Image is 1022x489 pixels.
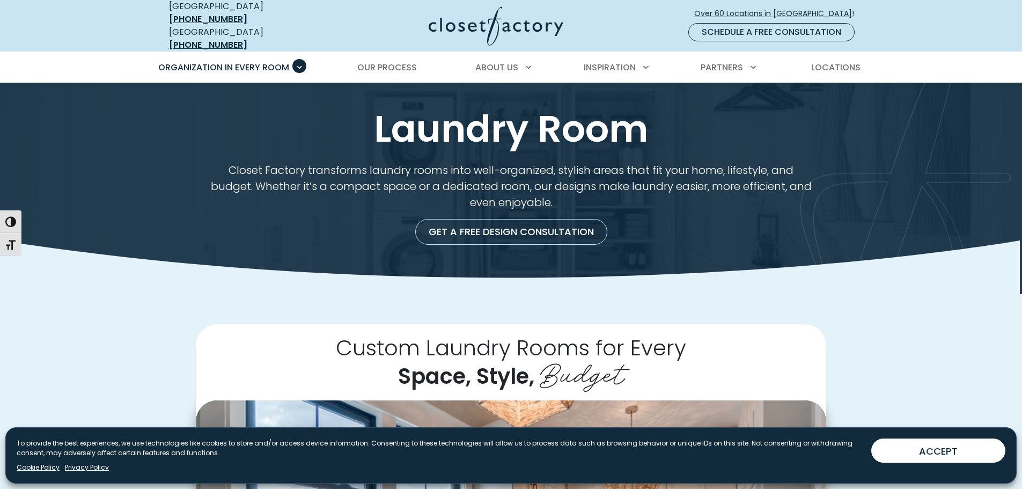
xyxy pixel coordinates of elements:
a: Cookie Policy [17,463,60,472]
span: Over 60 Locations in [GEOGRAPHIC_DATA]! [694,8,863,19]
span: Our Process [357,61,417,74]
span: Partners [701,61,743,74]
span: Organization in Every Room [158,61,289,74]
nav: Primary Menu [151,53,872,83]
a: [PHONE_NUMBER] [169,39,247,51]
span: Custom Laundry Rooms for Every [336,333,686,363]
span: About Us [475,61,518,74]
p: To provide the best experiences, we use technologies like cookies to store and/or access device i... [17,439,863,458]
span: Budget [540,350,624,393]
span: Space, Style, [398,361,534,391]
h1: Laundry Room [167,108,856,149]
p: Closet Factory transforms laundry rooms into well-organized, stylish areas that fit your home, li... [196,162,826,210]
a: Get a Free Design Consultation [415,219,607,245]
div: [GEOGRAPHIC_DATA] [169,26,325,52]
a: Privacy Policy [65,463,109,472]
img: Closet Factory Logo [429,6,563,46]
a: Over 60 Locations in [GEOGRAPHIC_DATA]! [694,4,863,23]
span: Inspiration [584,61,636,74]
a: Schedule a Free Consultation [688,23,855,41]
span: Locations [811,61,861,74]
button: ACCEPT [871,439,1005,463]
a: [PHONE_NUMBER] [169,13,247,25]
